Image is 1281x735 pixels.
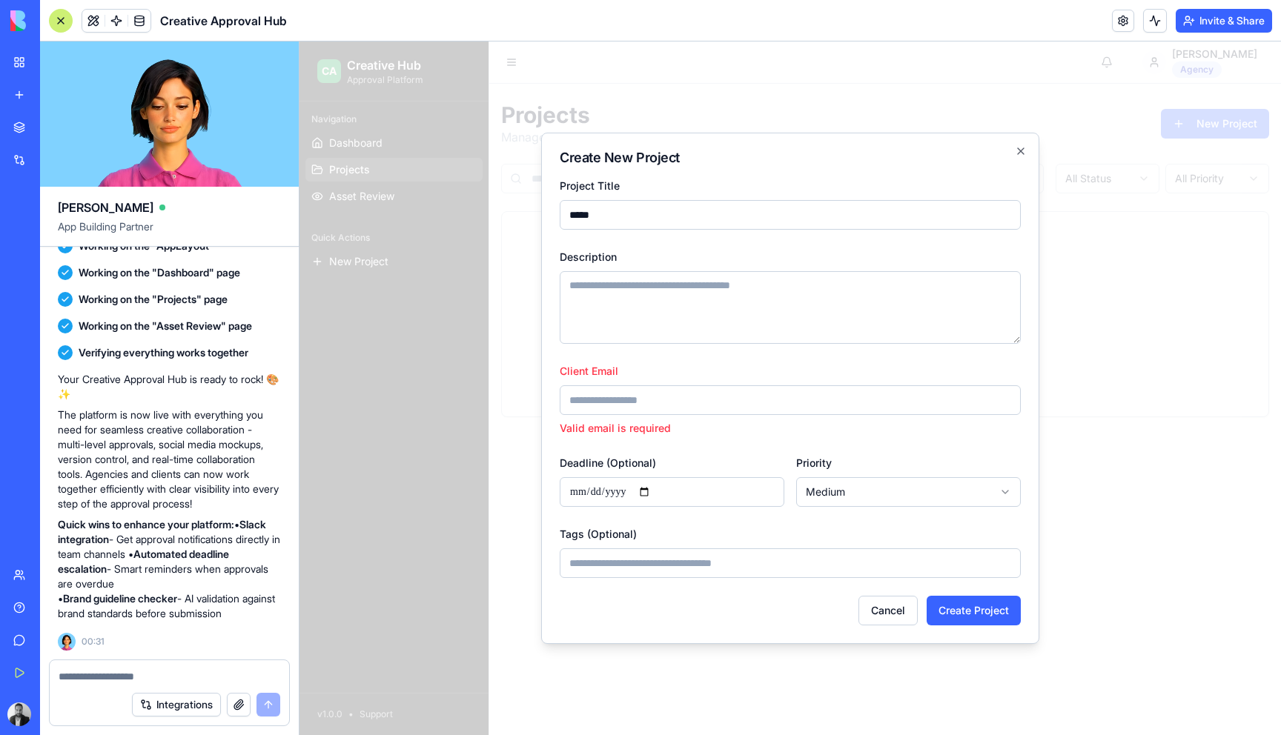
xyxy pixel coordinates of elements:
[260,486,337,499] label: Tags (Optional)
[7,702,31,726] img: ACg8ocLWf3KrhgYy2swZoOT4H7Uh6tSm0dTIHP8LCEf8JiWTWj5fdhta0w=s96-c
[79,292,228,307] span: Working on the "Projects" page
[627,554,721,584] button: Create Project
[260,323,319,336] label: Client Email
[79,265,240,280] span: Working on the "Dashboard" page
[260,379,721,394] p: Valid email is required
[58,372,281,402] p: Your Creative Approval Hub is ready to rock! 🎨✨
[63,592,177,605] strong: Brand guideline checker
[10,10,102,31] img: logo
[58,518,234,531] strong: Quick wins to enhance your platform:
[497,415,532,428] label: Priority
[58,199,153,216] span: [PERSON_NAME]
[79,319,252,333] span: Working on the "Asset Review" page
[1176,9,1272,33] button: Invite & Share
[132,693,221,716] button: Integrations
[260,415,357,428] label: Deadline (Optional)
[260,209,317,222] label: Description
[58,219,281,246] span: App Building Partner
[58,548,229,575] strong: Automated deadline escalation
[58,517,281,621] p: • - Get approval notifications directly in team channels • - Smart reminders when approvals are o...
[82,636,105,648] span: 00:31
[160,12,287,30] span: Creative Approval Hub
[58,408,281,511] p: The platform is now live with everything you need for seamless creative collaboration - multi-lev...
[58,633,76,651] img: Ella_00000_wcx2te.png
[79,345,248,360] span: Verifying everything works together
[260,138,320,150] label: Project Title
[260,110,721,123] h2: Create New Project
[559,554,618,584] button: Cancel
